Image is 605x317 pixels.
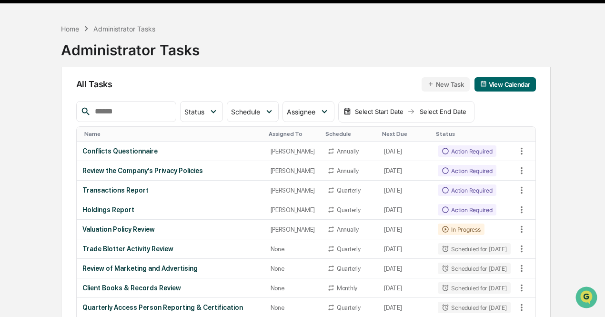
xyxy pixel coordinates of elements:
[438,243,510,255] div: Scheduled for [DATE]
[337,226,359,233] div: Annually
[6,116,65,133] a: 🖐️Preclearance
[271,265,316,272] div: None
[474,77,536,92] button: View Calendar
[19,120,61,129] span: Preclearance
[378,239,432,259] td: [DATE]
[271,285,316,292] div: None
[271,226,316,233] div: [PERSON_NAME]
[378,259,432,278] td: [DATE]
[287,108,315,116] span: Assignee
[184,108,204,116] span: Status
[82,147,259,155] div: Conflicts Questionnaire
[76,79,112,89] span: All Tasks
[422,77,470,92] button: New Task
[378,220,432,239] td: [DATE]
[271,187,316,194] div: [PERSON_NAME]
[438,145,496,157] div: Action Required
[438,184,496,196] div: Action Required
[84,131,261,137] div: Toggle SortBy
[6,134,64,151] a: 🔎Data Lookup
[378,161,432,181] td: [DATE]
[438,165,496,176] div: Action Required
[69,121,77,128] div: 🗄️
[10,72,27,90] img: 1746055101610-c473b297-6a78-478c-a979-82029cc54cd1
[407,108,415,115] img: arrow right
[438,204,496,215] div: Action Required
[82,225,259,233] div: Valuation Policy Review
[271,245,316,253] div: None
[93,25,155,33] div: Administrator Tasks
[82,245,259,253] div: Trade Blotter Activity Review
[575,286,600,311] iframe: Open customer support
[61,34,200,59] div: Administrator Tasks
[231,108,260,116] span: Schedule
[79,120,118,129] span: Attestations
[480,81,487,87] img: calendar
[271,206,316,214] div: [PERSON_NAME]
[378,142,432,161] td: [DATE]
[82,206,259,214] div: Holdings Report
[438,302,510,313] div: Scheduled for [DATE]
[438,263,510,274] div: Scheduled for [DATE]
[82,167,259,174] div: Review the Company’s Privacy Policies
[82,284,259,292] div: Client Books & Records Review
[325,131,374,137] div: Toggle SortBy
[10,139,17,146] div: 🔎
[337,206,361,214] div: Quarterly
[382,131,428,137] div: Toggle SortBy
[337,265,361,272] div: Quarterly
[378,200,432,220] td: [DATE]
[337,285,357,292] div: Monthly
[82,265,259,272] div: Review of Marketing and Advertising
[343,108,351,115] img: calendar
[337,245,361,253] div: Quarterly
[516,131,535,137] div: Toggle SortBy
[378,181,432,200] td: [DATE]
[271,304,316,311] div: None
[417,108,469,115] div: Select End Date
[353,108,405,115] div: Select Start Date
[10,20,173,35] p: How can we help?
[67,161,115,168] a: Powered byPylon
[32,72,156,82] div: Start new chat
[438,224,484,235] div: In Progress
[438,282,510,294] div: Scheduled for [DATE]
[95,161,115,168] span: Pylon
[378,278,432,298] td: [DATE]
[337,167,359,174] div: Annually
[19,138,60,147] span: Data Lookup
[337,187,361,194] div: Quarterly
[61,25,79,33] div: Home
[337,304,361,311] div: Quarterly
[65,116,122,133] a: 🗄️Attestations
[436,131,512,137] div: Toggle SortBy
[337,148,359,155] div: Annually
[162,75,173,87] button: Start new chat
[269,131,318,137] div: Toggle SortBy
[271,148,316,155] div: [PERSON_NAME]
[271,167,316,174] div: [PERSON_NAME]
[10,121,17,128] div: 🖐️
[32,82,121,90] div: We're available if you need us!
[82,186,259,194] div: Transactions Report
[82,304,259,311] div: Quarterly Access Person Reporting & Certification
